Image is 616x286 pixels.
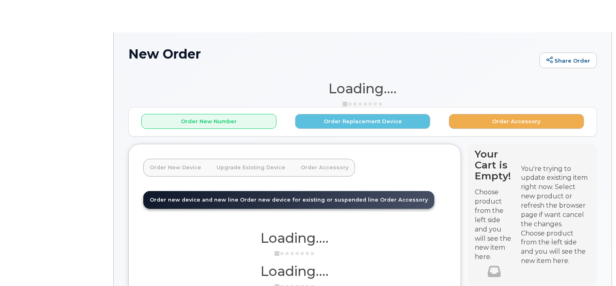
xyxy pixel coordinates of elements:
[449,114,584,129] button: Order Accessory
[143,231,446,245] h1: Loading....
[143,159,208,177] a: Order New Device
[274,250,315,257] img: ajax-loader-3a6953c30dc77f0bf724df975f13086db4f4c1262e45940f03d1251963f1bf2e.gif
[128,47,535,61] h1: New Order
[128,81,597,96] h1: Loading....
[521,229,590,266] div: Choose product from the left side and you will see the new item here.
[342,101,383,107] img: ajax-loader-3a6953c30dc77f0bf724df975f13086db4f4c1262e45940f03d1251963f1bf2e.gif
[521,164,590,229] div: You're trying to update existing item right now. Select new product or refresh the browser page i...
[240,197,378,203] span: Order new device for existing or suspended line
[380,197,428,203] span: Order Accessory
[475,149,514,181] h4: Your Cart is Empty!
[210,159,292,177] a: Upgrade Existing Device
[294,159,355,177] a: Order Accessory
[540,53,597,69] a: Share Order
[143,264,446,278] h1: Loading....
[141,114,276,129] button: Order New Number
[475,188,514,262] p: Choose product from the left side and you will see the new item here.
[295,114,430,129] button: Order Replacement Device
[150,197,238,203] span: Order new device and new line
